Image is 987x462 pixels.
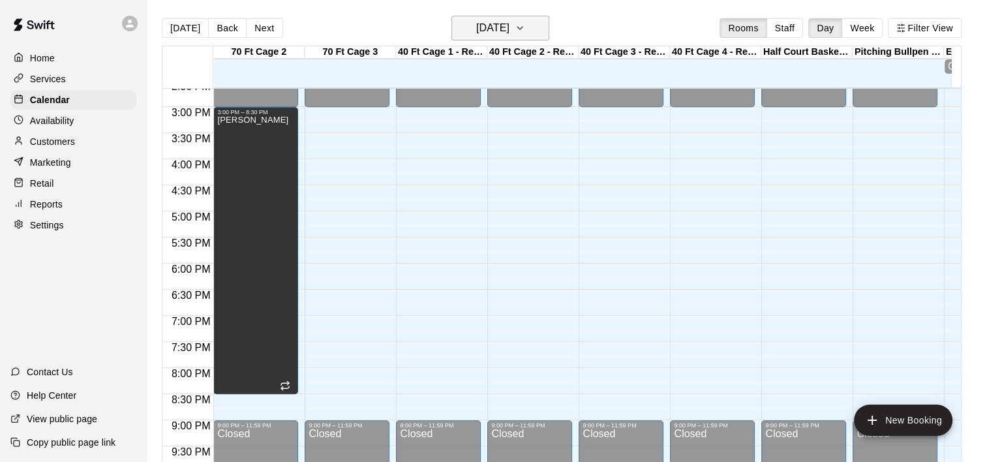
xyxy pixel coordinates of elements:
[476,19,509,37] h6: [DATE]
[168,238,214,249] span: 5:30 PM
[30,177,54,190] p: Retail
[487,46,579,59] div: 40 Ft Cage 2 - Retractable
[30,198,63,211] p: Reports
[451,16,549,40] button: [DATE]
[27,389,76,402] p: Help Center
[808,18,842,38] button: Day
[10,174,136,193] a: Retail
[396,46,487,59] div: 40 Ft Cage 1 - Retractable
[10,48,136,68] a: Home
[10,194,136,214] a: Reports
[168,368,214,379] span: 8:00 PM
[217,109,294,115] div: 3:00 PM – 8:30 PM
[30,135,75,148] p: Customers
[10,132,136,151] a: Customers
[10,90,136,110] a: Calendar
[162,18,209,38] button: [DATE]
[30,52,55,65] p: Home
[168,446,214,457] span: 9:30 PM
[10,111,136,131] a: Availability
[842,18,883,38] button: Week
[10,215,136,235] a: Settings
[168,185,214,196] span: 4:30 PM
[720,18,767,38] button: Rooms
[30,156,71,169] p: Marketing
[10,69,136,89] a: Services
[27,436,115,449] p: Copy public page link
[213,107,298,394] div: 3:00 PM – 8:30 PM: Noah
[27,412,97,425] p: View public page
[10,153,136,172] a: Marketing
[761,46,853,59] div: Half Court Basketball Court
[217,422,294,429] div: 9:00 PM – 11:59 PM
[246,18,282,38] button: Next
[400,422,477,429] div: 9:00 PM – 11:59 PM
[583,422,660,429] div: 9:00 PM – 11:59 PM
[767,18,804,38] button: Staff
[30,93,70,106] p: Calendar
[579,46,670,59] div: 40 Ft Cage 3 - Retractable
[168,159,214,170] span: 4:00 PM
[168,133,214,144] span: 3:30 PM
[30,72,66,85] p: Services
[168,420,214,431] span: 9:00 PM
[670,46,761,59] div: 40 Ft Cage 4 - Retractable
[30,114,74,127] p: Availability
[168,316,214,327] span: 7:00 PM
[213,46,305,59] div: 70 Ft Cage 2
[888,18,961,38] button: Filter View
[280,380,290,391] span: Recurring event
[491,422,568,429] div: 9:00 PM – 11:59 PM
[168,290,214,301] span: 6:30 PM
[168,264,214,275] span: 6:00 PM
[765,422,842,429] div: 9:00 PM – 11:59 PM
[309,422,386,429] div: 9:00 PM – 11:59 PM
[168,342,214,353] span: 7:30 PM
[854,405,952,436] button: add
[168,107,214,118] span: 3:00 PM
[853,46,944,59] div: Pitching Bullpen - 70 Ft Cage 1 (NO HITTING ALLOWED)
[168,394,214,405] span: 8:30 PM
[305,46,396,59] div: 70 Ft Cage 3
[30,219,64,232] p: Settings
[208,18,247,38] button: Back
[27,365,73,378] p: Contact Us
[168,211,214,223] span: 5:00 PM
[674,422,751,429] div: 9:00 PM – 11:59 PM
